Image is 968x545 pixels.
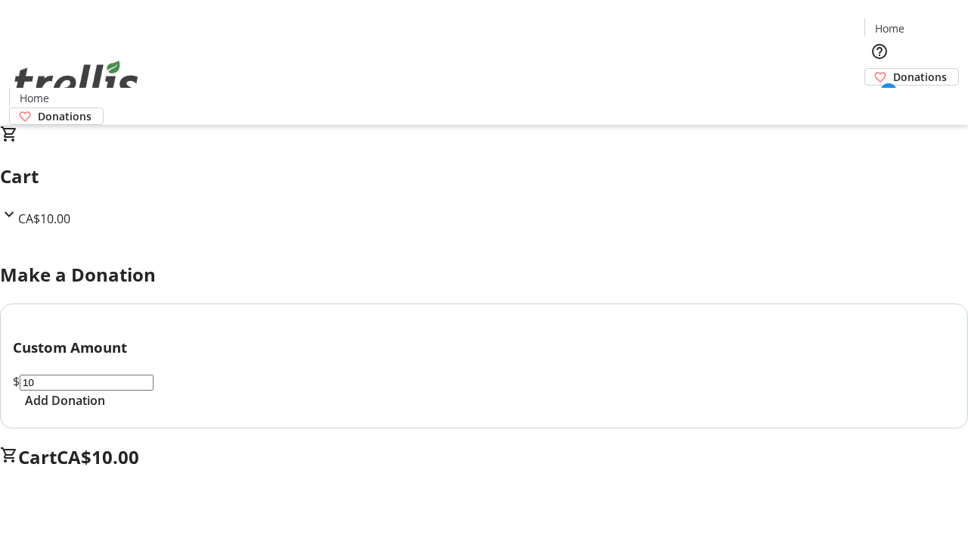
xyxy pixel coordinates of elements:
[25,391,105,410] span: Add Donation
[38,108,92,124] span: Donations
[865,20,914,36] a: Home
[9,107,104,125] a: Donations
[13,373,20,390] span: $
[864,68,959,86] a: Donations
[13,337,955,358] h3: Custom Amount
[20,375,154,391] input: Donation Amount
[875,20,904,36] span: Home
[893,69,947,85] span: Donations
[13,391,117,410] button: Add Donation
[18,210,70,227] span: CA$10.00
[9,44,144,120] img: Orient E2E Organization g2iJuyIYjG's Logo
[864,36,895,67] button: Help
[10,90,58,106] a: Home
[57,444,139,469] span: CA$10.00
[20,90,49,106] span: Home
[864,86,895,116] button: Cart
